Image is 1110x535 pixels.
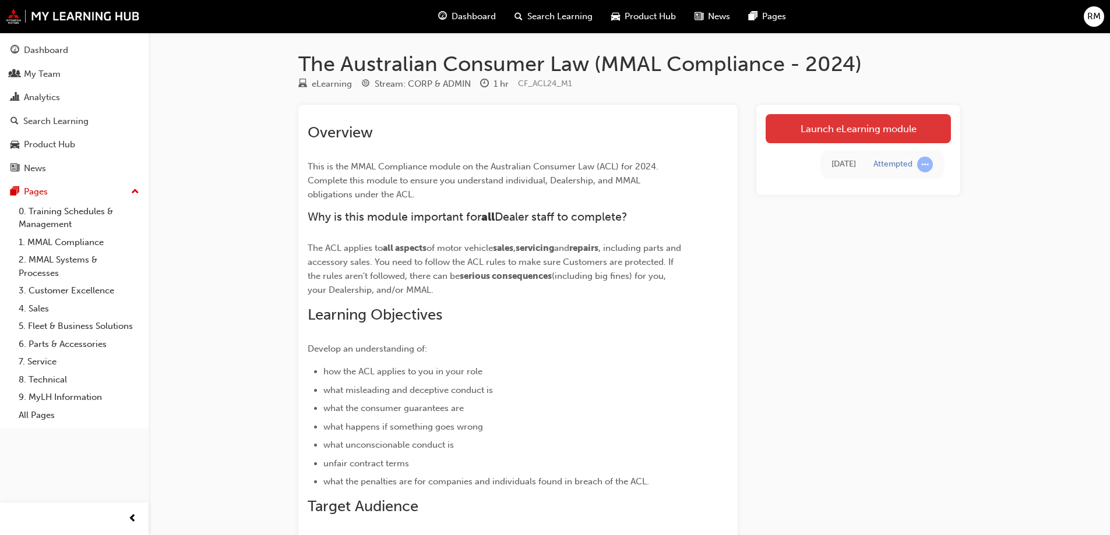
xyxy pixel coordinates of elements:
[749,9,757,24] span: pages-icon
[308,306,442,324] span: Learning Objectives
[14,251,144,282] a: 2. MMAL Systems & Processes
[308,497,418,515] span: Target Audience
[480,77,509,91] div: Duration
[308,210,481,224] span: Why is this module important for
[5,181,144,203] button: Pages
[323,476,649,487] span: what the penalties are for companies and individuals found in breach of the ACL.
[323,440,454,450] span: what unconscionable conduct is
[1084,6,1104,27] button: RM
[602,5,685,29] a: car-iconProduct Hub
[308,123,373,141] span: Overview
[10,69,19,80] span: people-icon
[685,5,739,29] a: news-iconNews
[527,10,593,23] span: Search Learning
[14,388,144,406] a: 9. MyLH Information
[24,44,68,57] div: Dashboard
[14,233,144,251] a: 1. MMAL Compliance
[452,10,496,23] span: Dashboard
[308,343,427,354] span: Develop an understanding of:
[375,77,471,91] div: Stream: CORP & ADMIN
[766,114,951,143] a: Launch eLearning module
[298,51,960,77] h1: The Australian Consumer Law (MMAL Compliance - 2024)
[460,271,552,281] span: serious consequences
[10,187,19,197] span: pages-icon
[14,406,144,424] a: All Pages
[14,353,144,371] a: 7. Service
[383,243,427,253] span: all aspects
[308,161,661,200] span: This is the MMAL Compliance module on the Australian Consumer Law (ACL) for 2024. Complete this m...
[516,243,554,253] span: servicing
[323,366,482,377] span: how the ACL applies to you in your role
[323,421,483,432] span: what happens if something goes wrong
[323,403,464,413] span: what the consumer guarantees are
[24,162,46,175] div: News
[495,210,628,224] span: Dealer staff to complete?
[438,9,447,24] span: guage-icon
[5,111,144,132] a: Search Learning
[323,458,409,469] span: unfair contract terms
[917,157,933,172] span: learningRecordVerb_ATTEMPT-icon
[312,77,352,91] div: eLearning
[14,371,144,389] a: 8. Technical
[831,158,856,171] div: Thu Aug 21 2025 13:15:23 GMT+0800 (Australian Western Standard Time)
[14,203,144,233] a: 0. Training Schedules & Management
[298,79,307,90] span: learningResourceType_ELEARNING-icon
[513,243,516,253] span: ,
[24,91,60,104] div: Analytics
[23,115,89,128] div: Search Learning
[505,5,602,29] a: search-iconSearch Learning
[429,5,505,29] a: guage-iconDashboard
[361,79,370,90] span: target-icon
[323,385,493,395] span: what misleading and deceptive conduct is
[10,45,19,56] span: guage-icon
[308,243,683,281] span: , including parts and accessory sales. You need to follow the ACL rules to make sure Customers ar...
[10,140,19,150] span: car-icon
[298,77,352,91] div: Type
[361,77,471,91] div: Stream
[494,77,509,91] div: 1 hr
[10,164,19,174] span: news-icon
[24,68,61,81] div: My Team
[518,79,572,88] span: Learning resource code
[625,10,676,23] span: Product Hub
[14,317,144,335] a: 5. Fleet & Business Solutions
[128,512,137,526] span: prev-icon
[739,5,795,29] a: pages-iconPages
[611,9,620,24] span: car-icon
[14,335,144,353] a: 6. Parts & Accessories
[708,10,730,23] span: News
[695,9,703,24] span: news-icon
[5,134,144,155] a: Product Hub
[1087,10,1101,23] span: RM
[308,243,383,253] span: The ACL applies to
[5,63,144,85] a: My Team
[762,10,786,23] span: Pages
[480,79,489,90] span: clock-icon
[5,87,144,108] a: Analytics
[481,210,495,224] span: all
[10,116,19,127] span: search-icon
[5,158,144,179] a: News
[5,37,144,181] button: DashboardMy TeamAnalyticsSearch LearningProduct HubNews
[873,159,912,170] div: Attempted
[493,243,513,253] span: sales
[515,9,523,24] span: search-icon
[5,40,144,61] a: Dashboard
[427,243,493,253] span: of motor vehicle
[24,138,75,151] div: Product Hub
[569,243,598,253] span: repairs
[554,243,569,253] span: and
[10,93,19,103] span: chart-icon
[6,9,140,24] img: mmal
[14,282,144,300] a: 3. Customer Excellence
[14,300,144,318] a: 4. Sales
[131,185,139,200] span: up-icon
[24,185,48,199] div: Pages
